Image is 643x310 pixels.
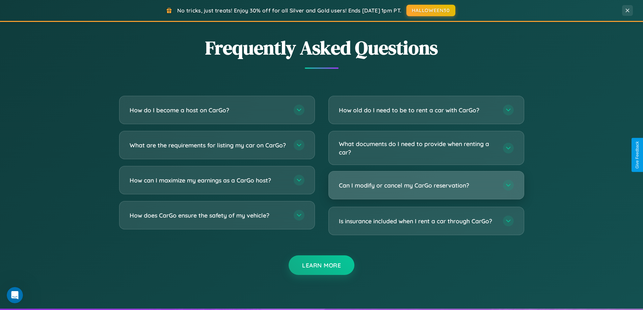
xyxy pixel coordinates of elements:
[130,106,287,114] h3: How do I become a host on CarGo?
[119,35,524,61] h2: Frequently Asked Questions
[339,181,496,190] h3: Can I modify or cancel my CarGo reservation?
[289,255,354,275] button: Learn More
[635,141,640,169] div: Give Feedback
[339,217,496,225] h3: Is insurance included when I rent a car through CarGo?
[7,287,23,303] iframe: Intercom live chat
[130,176,287,185] h3: How can I maximize my earnings as a CarGo host?
[339,140,496,156] h3: What documents do I need to provide when renting a car?
[177,7,401,14] span: No tricks, just treats! Enjoy 30% off for all Silver and Gold users! Ends [DATE] 1pm PT.
[130,211,287,220] h3: How does CarGo ensure the safety of my vehicle?
[130,141,287,149] h3: What are the requirements for listing my car on CarGo?
[339,106,496,114] h3: How old do I need to be to rent a car with CarGo?
[406,5,455,16] button: HALLOWEEN30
